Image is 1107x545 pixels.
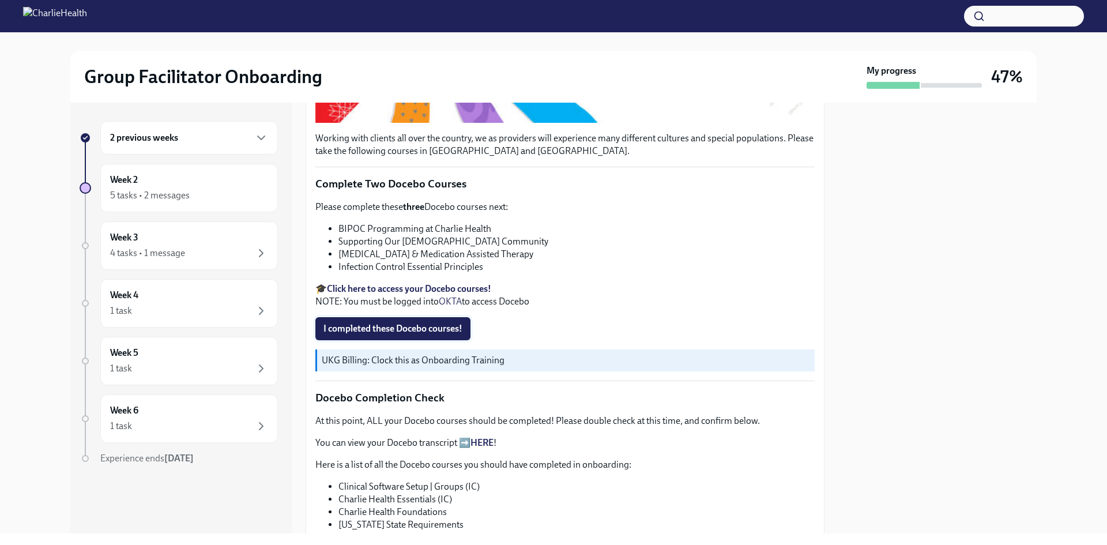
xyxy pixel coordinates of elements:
h6: Week 4 [110,289,138,302]
li: HIPAA for Covered Entities [338,531,815,544]
h6: Week 3 [110,231,138,244]
h6: Week 2 [110,174,138,186]
div: 1 task [110,420,132,433]
img: CharlieHealth [23,7,87,25]
li: Infection Control Essential Principles [338,261,815,273]
p: UKG Billing: Clock this as Onboarding Training [322,354,810,367]
li: [US_STATE] State Requirements [338,518,815,531]
div: 1 task [110,305,132,317]
li: Clinical Software Setup | Groups (IC) [338,480,815,493]
a: OKTA [439,296,462,307]
div: 4 tasks • 1 message [110,247,185,260]
p: Here is a list of all the Docebo courses you should have completed in onboarding: [315,458,815,471]
li: Supporting Our [DEMOGRAPHIC_DATA] Community [338,235,815,248]
a: Week 51 task [80,337,278,385]
p: Complete Two Docebo Courses [315,176,815,191]
p: Please complete these Docebo courses next: [315,201,815,213]
p: Docebo Completion Check [315,390,815,405]
h6: Week 6 [110,404,138,417]
h3: 47% [991,66,1023,87]
h6: 2 previous weeks [110,131,178,144]
a: Week 25 tasks • 2 messages [80,164,278,212]
strong: [DATE] [164,453,194,464]
li: Charlie Health Foundations [338,506,815,518]
strong: three [403,201,424,212]
a: Week 41 task [80,279,278,328]
h2: Group Facilitator Onboarding [84,65,322,88]
p: You can view your Docebo transcript ➡️ ! [315,437,815,449]
li: Charlie Health Essentials (IC) [338,493,815,506]
a: Click here to access your Docebo courses! [327,283,491,294]
li: BIPOC Programming at Charlie Health [338,223,815,235]
button: I completed these Docebo courses! [315,317,470,340]
p: 🎓 NOTE: You must be logged into to access Docebo [315,283,815,308]
a: Week 34 tasks • 1 message [80,221,278,270]
li: [MEDICAL_DATA] & Medication Assisted Therapy [338,248,815,261]
div: 2 previous weeks [100,121,278,155]
span: Experience ends [100,453,194,464]
strong: My progress [867,65,916,77]
p: At this point, ALL your Docebo courses should be completed! Please double check at this time, and... [315,415,815,427]
h6: Week 5 [110,347,138,359]
a: HERE [470,437,494,448]
div: 5 tasks • 2 messages [110,189,190,202]
a: Week 61 task [80,394,278,443]
p: Working with clients all over the country, we as providers will experience many different culture... [315,132,815,157]
div: 1 task [110,362,132,375]
span: I completed these Docebo courses! [323,323,462,334]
